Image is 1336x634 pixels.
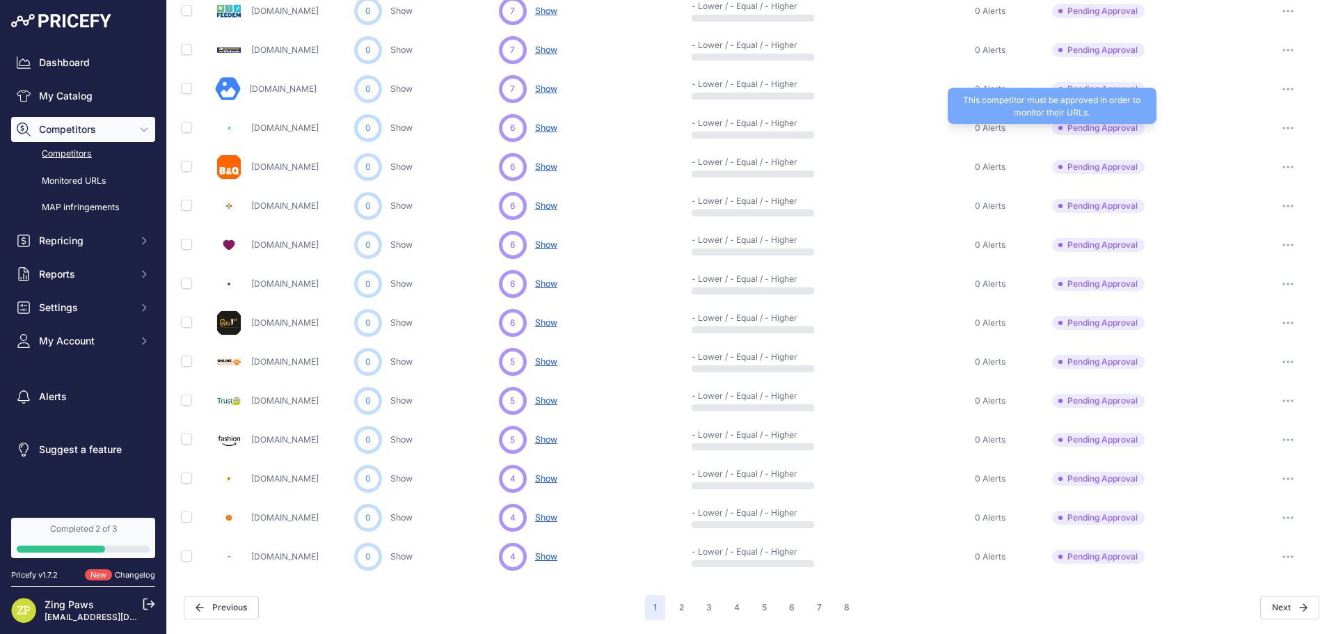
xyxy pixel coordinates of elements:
button: Next [1260,596,1319,619]
span: 7 [510,83,515,95]
a: [DOMAIN_NAME] [251,6,319,16]
span: 0 Alerts [975,473,1005,484]
span: 6 [510,317,515,329]
button: Go to page 6 [781,595,803,620]
span: 0 [365,5,371,17]
span: 0 [365,200,371,212]
button: Settings [11,295,155,320]
a: Show [390,84,413,94]
p: - Lower / - Equal / - Higher [692,429,781,441]
span: Show [535,512,557,523]
a: Alerts [11,384,155,409]
a: MAP infringements [11,196,155,220]
span: 6 [510,122,515,134]
p: - Lower / - Equal / - Higher [692,157,781,168]
span: Pending Approval [1052,433,1145,447]
a: Show [390,395,413,406]
a: Competitors [11,142,155,166]
span: 0 Alerts [975,122,1005,134]
button: Go to page 3 [698,595,720,620]
a: Show [390,512,413,523]
a: [DOMAIN_NAME] [249,84,317,94]
div: Completed 2 of 3 [17,523,150,534]
a: [DOMAIN_NAME] [251,512,319,523]
span: 0 Alerts [975,6,1005,17]
span: 0 Alerts [975,200,1005,212]
p: - Lower / - Equal / - Higher [692,468,781,480]
a: [DOMAIN_NAME] [251,395,319,406]
span: 0 [365,161,371,173]
a: Show [390,122,413,133]
span: Competitors [39,122,130,136]
span: 0 Alerts [975,45,1005,56]
p: - Lower / - Equal / - Higher [692,390,781,402]
span: 0 Alerts [975,161,1005,173]
span: Show [535,200,557,211]
span: 4 [510,550,516,563]
button: Go to page 7 [809,595,830,620]
span: Show [535,551,557,562]
span: Pending Approval [1052,511,1145,525]
span: 5 [510,395,515,407]
span: 0 Alerts [975,84,1005,95]
span: Show [535,278,557,289]
button: Go to page 8 [836,595,858,620]
span: Show [535,84,557,94]
span: 0 [365,278,371,290]
span: 6 [510,278,515,290]
p: - Lower / - Equal / - Higher [692,40,781,51]
span: 0 Alerts [975,317,1005,328]
button: Reports [11,262,155,287]
img: Pricefy Logo [11,14,111,28]
p: - Lower / - Equal / - Higher [692,507,781,518]
span: Show [535,239,557,250]
span: 0 [365,356,371,368]
a: Show [390,434,413,445]
span: Pending Approval [1052,316,1145,330]
a: Show [390,45,413,55]
button: Go to page 2 [671,595,692,620]
p: - Lower / - Equal / - Higher [692,546,781,557]
a: Show [390,278,413,289]
p: - Lower / - Equal / - Higher [692,196,781,207]
button: Go to page 4 [726,595,748,620]
span: 0 [365,122,371,134]
a: My Catalog [11,84,155,109]
span: Pending Approval [1052,4,1145,18]
a: [DOMAIN_NAME] [251,45,319,55]
span: 7 [510,5,515,17]
span: Show [535,122,557,133]
a: Suggest a feature [11,437,155,462]
div: Pricefy v1.7.2 [11,569,58,581]
span: Show [535,473,557,484]
span: Pending Approval [1052,277,1145,291]
span: 4 [510,473,516,485]
span: Show [535,434,557,445]
span: Show [535,395,557,406]
p: - Lower / - Equal / - Higher [692,118,781,129]
span: Show [535,161,557,172]
a: Show [390,551,413,562]
span: Reports [39,267,130,281]
span: 0 [365,239,371,251]
span: 0 [365,44,371,56]
a: Completed 2 of 3 [11,518,155,558]
a: Show [390,239,413,250]
span: Previous [184,596,259,619]
a: [DOMAIN_NAME] [251,122,319,133]
button: Go to page 5 [754,595,775,620]
a: [DOMAIN_NAME] [251,200,319,211]
button: Repricing [11,228,155,253]
span: 0 [365,317,371,329]
span: Repricing [39,234,130,248]
span: 0 [365,395,371,407]
nav: Sidebar [11,50,155,501]
a: Show [390,6,413,16]
button: My Account [11,328,155,354]
p: - Lower / - Equal / - Higher [692,312,781,324]
span: 4 [510,512,516,524]
span: 0 [365,83,371,95]
span: 0 Alerts [975,278,1005,290]
span: New [85,569,112,581]
span: 0 Alerts [975,239,1005,251]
